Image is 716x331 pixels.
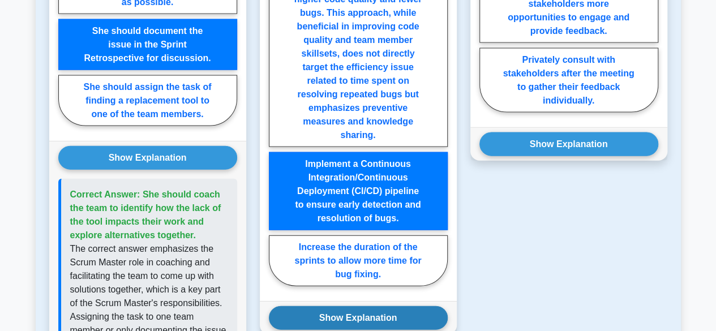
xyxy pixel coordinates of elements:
[58,146,237,170] button: Show Explanation
[479,132,658,156] button: Show Explanation
[269,306,448,330] button: Show Explanation
[269,152,448,230] label: Implement a Continuous Integration/Continuous Deployment (CI/CD) pipeline to ensure early detecti...
[58,75,237,126] label: She should assign the task of finding a replacement tool to one of the team members.
[479,48,658,113] label: Privately consult with stakeholders after the meeting to gather their feedback individually.
[269,235,448,286] label: Increase the duration of the sprints to allow more time for bug fixing.
[70,190,221,240] span: Correct Answer: She should coach the team to identify how the lack of the tool impacts their work...
[58,19,237,70] label: She should document the issue in the Sprint Retrospective for discussion.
